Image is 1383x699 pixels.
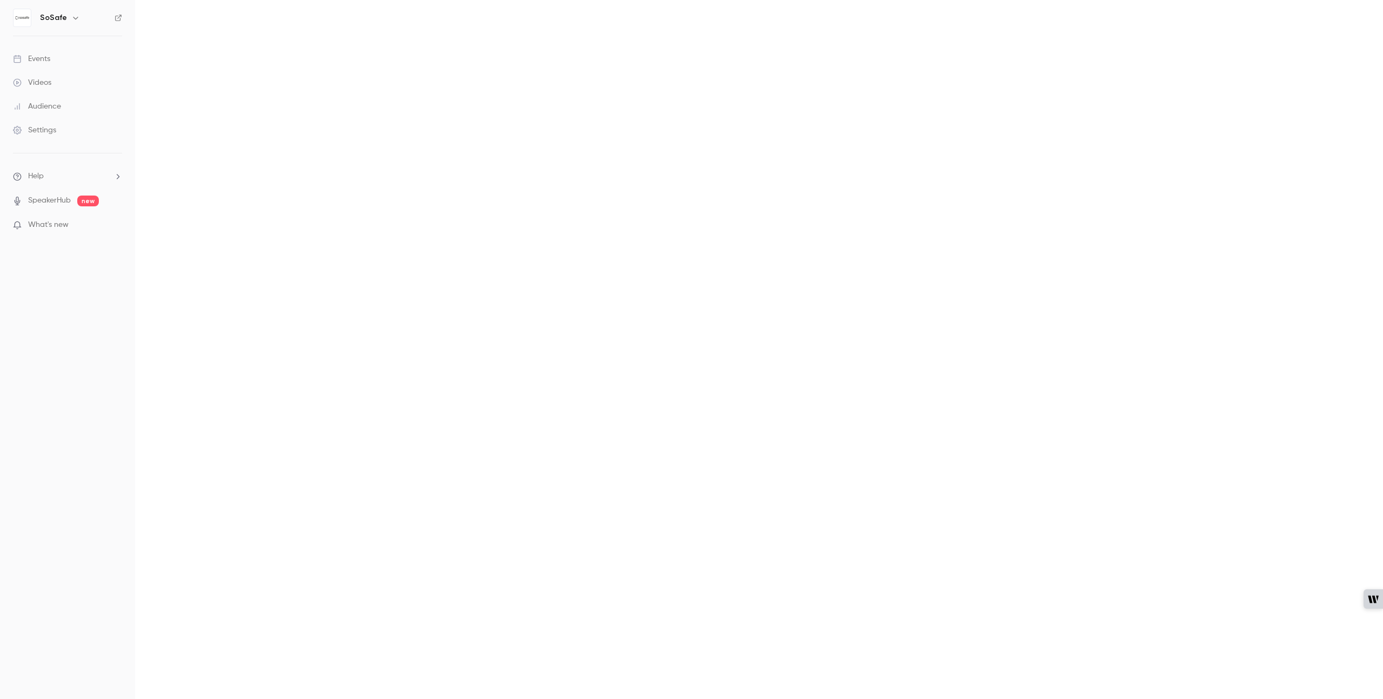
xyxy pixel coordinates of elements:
[28,171,44,182] span: Help
[28,219,69,231] span: What's new
[13,125,56,136] div: Settings
[13,77,51,88] div: Videos
[28,195,71,206] a: SpeakerHub
[13,101,61,112] div: Audience
[13,171,122,182] li: help-dropdown-opener
[13,53,50,64] div: Events
[40,12,67,23] h6: SoSafe
[77,196,99,206] span: new
[14,9,31,26] img: SoSafe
